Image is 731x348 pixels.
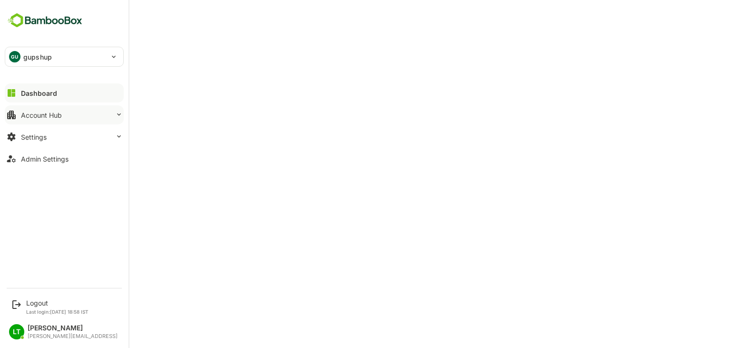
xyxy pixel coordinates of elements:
[5,149,124,168] button: Admin Settings
[21,111,62,119] div: Account Hub
[21,155,69,163] div: Admin Settings
[9,51,20,62] div: GU
[28,333,118,339] div: [PERSON_NAME][EMAIL_ADDRESS]
[9,324,24,339] div: LT
[5,127,124,146] button: Settings
[26,299,89,307] div: Logout
[5,83,124,102] button: Dashboard
[28,324,118,332] div: [PERSON_NAME]
[21,133,47,141] div: Settings
[26,309,89,315] p: Last login: [DATE] 18:58 IST
[21,89,57,97] div: Dashboard
[5,11,85,30] img: BambooboxFullLogoMark.5f36c76dfaba33ec1ec1367b70bb1252.svg
[5,105,124,124] button: Account Hub
[5,47,123,66] div: GUgupshup
[23,52,52,62] p: gupshup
